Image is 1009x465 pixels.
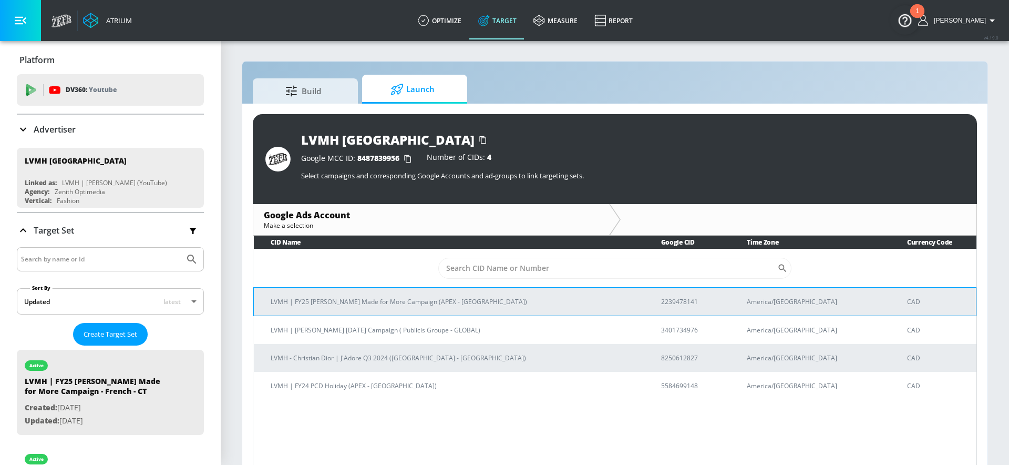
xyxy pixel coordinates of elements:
div: Number of CIDs: [427,154,491,164]
div: Google Ads AccountMake a selection [253,204,609,235]
span: login as: anthony.rios@zefr.com [930,17,986,24]
p: CAD [907,325,968,336]
p: CAD [907,352,968,363]
span: latest [163,297,181,306]
div: Advertiser [17,115,204,144]
div: activeLVMH | FY25 [PERSON_NAME] Made for More Campaign - French - CTCreated:[DATE]Updated:[DATE] [17,350,204,435]
div: LVMH [GEOGRAPHIC_DATA]Linked as:LVMH | [PERSON_NAME] (YouTube)Agency:Zenith OptimediaVertical:Fas... [17,148,204,208]
p: CAD [907,296,967,307]
p: DV360: [66,84,117,96]
p: America/[GEOGRAPHIC_DATA] [747,380,882,391]
p: LVMH | FY25 [PERSON_NAME] Made for More Campaign (APEX - [GEOGRAPHIC_DATA]) [271,296,636,307]
p: LVMH | FY24 PCD Holiday (APEX - [GEOGRAPHIC_DATA]) [271,380,636,391]
div: Google MCC ID: [301,154,416,164]
a: Atrium [83,13,132,28]
button: [PERSON_NAME] [918,14,998,27]
a: Report [586,2,641,39]
span: 8487839956 [357,153,399,163]
span: Created: [25,402,57,412]
span: v 4.19.0 [984,35,998,41]
div: LVMH [GEOGRAPHIC_DATA] [25,156,127,166]
div: Vertical: [25,196,52,205]
div: Target Set [17,213,204,248]
p: 2239478141 [661,296,722,307]
div: Updated [24,297,50,306]
div: Atrium [102,16,132,25]
button: Create Target Set [73,323,148,346]
p: America/[GEOGRAPHIC_DATA] [747,296,882,307]
p: 3401734976 [661,325,722,336]
p: 5584699148 [661,380,722,391]
p: CAD [907,380,968,391]
p: Platform [19,54,55,66]
div: 1 [915,11,919,25]
p: America/[GEOGRAPHIC_DATA] [747,325,882,336]
a: Target [470,2,525,39]
div: Linked as: [25,178,57,187]
a: optimize [409,2,470,39]
div: Google Ads Account [264,209,599,221]
p: Select campaigns and corresponding Google Accounts and ad-groups to link targeting sets. [301,171,964,180]
input: Search by name or Id [21,252,180,266]
input: Search CID Name or Number [438,258,777,279]
div: Platform [17,45,204,75]
span: 4 [487,152,491,162]
p: [DATE] [25,415,172,428]
th: Time Zone [730,236,890,249]
div: Make a selection [264,221,599,230]
div: Zenith Optimedia [55,187,105,196]
th: CID Name [254,236,644,249]
div: LVMH [GEOGRAPHIC_DATA] [301,131,475,148]
button: Open Resource Center, 1 new notification [890,5,920,35]
div: active [29,457,44,462]
span: Launch [373,77,452,102]
th: Google CID [644,236,730,249]
span: Build [263,78,343,104]
span: Create Target Set [84,328,137,340]
p: Advertiser [34,124,76,135]
div: Fashion [57,196,79,205]
div: active [29,363,44,368]
p: Youtube [89,84,117,95]
p: 8250612827 [661,352,722,363]
div: Search CID Name or Number [438,258,791,279]
label: Sort By [30,285,53,291]
p: America/[GEOGRAPHIC_DATA] [747,352,882,363]
a: measure [525,2,586,39]
th: Currency Code [890,236,976,249]
p: LVMH | [PERSON_NAME] [DATE] Campaign ( Publicis Groupe - GLOBAL) [271,325,636,336]
p: LVMH - Christian Dior | J'Adore Q3 2024 ([GEOGRAPHIC_DATA] - [GEOGRAPHIC_DATA]) [271,352,636,363]
div: LVMH | [PERSON_NAME] (YouTube) [62,178,167,187]
div: DV360: Youtube [17,74,204,106]
p: [DATE] [25,401,172,415]
span: Updated: [25,416,59,426]
div: LVMH | FY25 [PERSON_NAME] Made for More Campaign - French - CT [25,376,172,401]
div: Agency: [25,187,49,196]
p: Target Set [34,225,74,236]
